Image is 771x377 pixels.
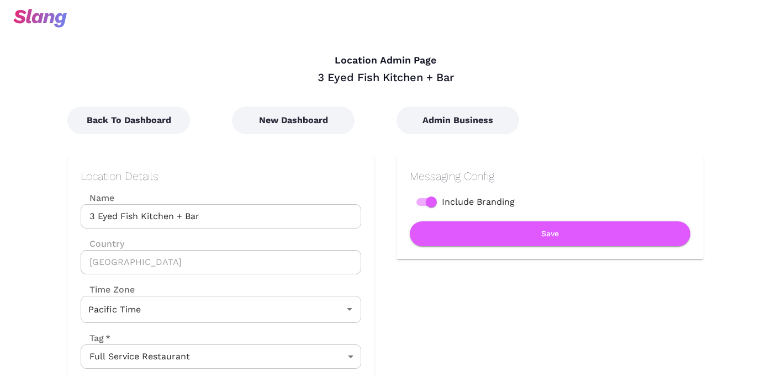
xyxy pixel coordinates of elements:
label: Tag [81,332,110,344]
button: Save [410,221,690,246]
span: Include Branding [442,195,515,209]
button: Back To Dashboard [67,107,190,134]
h4: Location Admin Page [67,55,704,67]
a: Admin Business [397,115,519,125]
button: New Dashboard [232,107,355,134]
a: New Dashboard [232,115,355,125]
label: Time Zone [81,283,361,296]
h2: Location Details [81,169,361,183]
a: Back To Dashboard [67,115,190,125]
button: Admin Business [397,107,519,134]
label: Country [81,237,361,250]
button: Open [342,301,357,317]
div: Full Service Restaurant [81,344,361,369]
h2: Messaging Config [410,169,690,183]
img: svg+xml;base64,PHN2ZyB3aWR0aD0iOTciIGhlaWdodD0iMzQiIHZpZXdCb3g9IjAgMCA5NyAzNCIgZmlsbD0ibm9uZSIgeG... [13,9,67,28]
label: Name [81,192,361,204]
div: 3 Eyed Fish Kitchen + Bar [67,70,704,84]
